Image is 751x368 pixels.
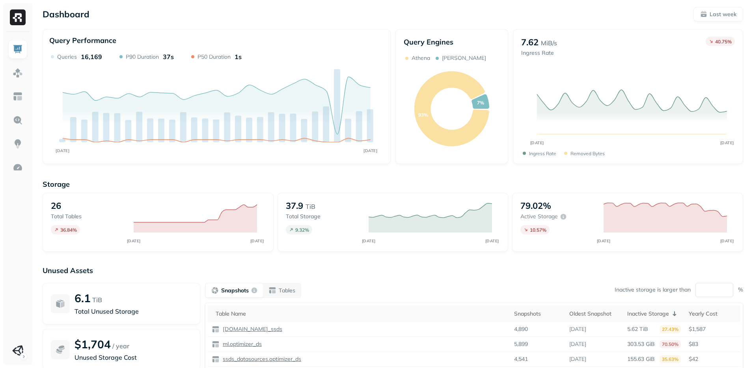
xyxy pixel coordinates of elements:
text: 93% [418,112,428,118]
p: MiB/s [541,38,557,48]
div: Oldest Snapshot [569,310,619,318]
button: Last week [693,7,743,21]
p: Total tables [51,213,126,220]
img: Insights [13,139,23,149]
img: Dashboard [13,44,23,54]
p: 4,541 [514,355,528,363]
p: Query Engines [404,37,500,46]
img: table [212,355,220,363]
p: Unused Assets [43,266,743,275]
p: Inactive Storage [627,310,669,318]
tspan: [DATE] [485,238,499,243]
p: Unused Storage Cost [75,353,192,362]
tspan: [DATE] [596,238,610,243]
p: 6.1 [75,291,91,305]
p: [DATE] [569,325,586,333]
p: Last week [710,11,736,18]
p: % [738,286,743,294]
img: Unity [12,345,23,356]
p: Removed bytes [570,151,605,156]
p: 26 [51,200,61,211]
tspan: [DATE] [720,238,734,243]
p: 35.63% [660,355,681,363]
p: Tables [279,287,295,294]
p: 27.43% [660,325,681,333]
p: TiB [92,295,102,305]
div: Table Name [216,310,506,318]
p: $83 [689,340,736,348]
tspan: [DATE] [127,238,141,243]
p: $42 [689,355,736,363]
p: 7.62 [521,37,539,48]
p: Storage [43,180,743,189]
img: Assets [13,68,23,78]
tspan: [DATE] [56,148,69,153]
div: Yearly Cost [689,310,736,318]
p: Dashboard [43,9,89,20]
tspan: [DATE] [530,140,544,145]
p: P50 Duration [198,53,231,61]
p: / year [112,341,129,351]
p: ml.optimizer_ds [221,340,262,348]
img: Query Explorer [13,115,23,125]
tspan: [DATE] [250,238,264,243]
p: 9.32 % [295,227,309,233]
img: Asset Explorer [13,91,23,102]
p: 4,890 [514,325,528,333]
p: [DATE] [569,340,586,348]
p: ssds_datasources.optimizer_ds [221,355,301,363]
p: Query Performance [49,36,116,45]
p: 5,899 [514,340,528,348]
p: [DATE] [569,355,586,363]
img: table [212,325,220,333]
a: [DOMAIN_NAME]_ssds [220,325,282,333]
tspan: [DATE] [363,148,377,153]
p: P90 Duration [126,53,159,61]
p: 36.84 % [60,227,77,233]
img: Ryft [10,9,26,25]
p: 37.9 [286,200,303,211]
a: ml.optimizer_ds [220,340,262,348]
p: Snapshots [221,287,249,294]
p: $1,704 [75,337,111,351]
p: Total storage [286,213,361,220]
p: 37s [163,53,174,61]
div: Snapshots [514,310,561,318]
tspan: [DATE] [720,140,734,145]
p: TiB [306,202,315,211]
p: [PERSON_NAME] [442,54,486,62]
p: 5.62 TiB [627,325,648,333]
text: 7% [477,100,484,106]
p: Athena [412,54,430,62]
p: 303.53 GiB [627,340,655,348]
p: Queries [57,53,77,61]
p: 155.63 GiB [627,355,655,363]
p: [DOMAIN_NAME]_ssds [221,325,282,333]
p: 1s [235,53,242,61]
p: 70.50% [660,340,681,348]
p: 79.02% [520,200,551,211]
a: ssds_datasources.optimizer_ds [220,355,301,363]
p: Ingress Rate [529,151,556,156]
p: Inactive storage is larger than [615,286,691,294]
p: 10.57 % [530,227,546,233]
p: Active storage [520,213,558,220]
p: 40.75 % [715,39,732,45]
p: Total Unused Storage [75,307,192,316]
tspan: [DATE] [362,238,375,243]
p: Ingress Rate [521,49,557,57]
img: table [212,340,220,348]
p: 16,169 [81,53,102,61]
img: Optimization [13,162,23,173]
p: $1,587 [689,325,736,333]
